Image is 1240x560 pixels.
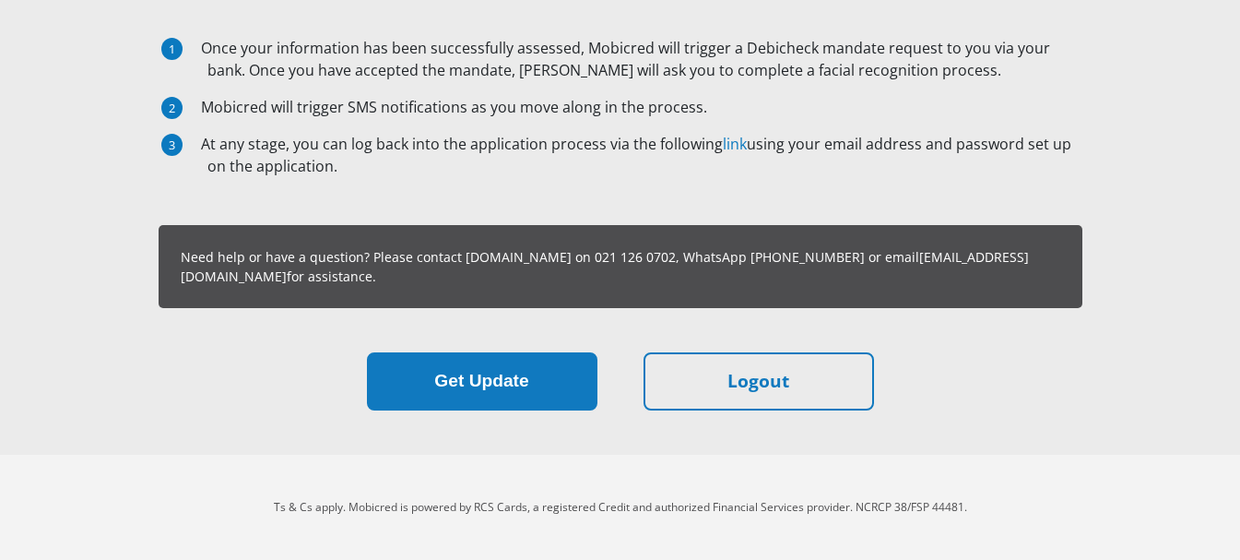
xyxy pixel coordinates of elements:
[367,352,597,411] button: Get Update
[644,352,874,411] a: Logout
[207,133,1080,177] li: At any stage, you can log back into the application process via the following using your email ad...
[109,499,1132,516] p: Ts & Cs apply. Mobicred is powered by RCS Cards, a registered Credit and authorized Financial Ser...
[181,247,1060,286] p: Need help or have a question? Please contact [DOMAIN_NAME] on 021 126 0702, WhatsApp [PHONE_NUMBE...
[207,96,1080,118] li: Mobicred will trigger SMS notifications as you move along in the process.
[723,134,747,154] a: link
[207,37,1080,81] li: Once your information has been successfully assessed, Mobicred will trigger a Debicheck mandate r...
